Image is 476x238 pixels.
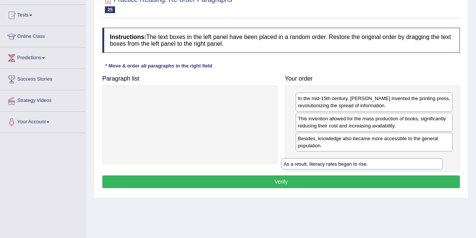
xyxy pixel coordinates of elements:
h4: Your order [285,75,460,82]
span: 25 [105,6,115,13]
b: Instructions: [110,34,146,40]
a: Success Stories [0,69,86,88]
h4: Paragraph list [102,75,277,82]
a: Tests [0,5,86,24]
button: Verify [102,175,460,188]
a: Strategy Videos [0,90,86,109]
a: Online Class [0,26,86,45]
a: Predictions [0,48,86,66]
h4: The text boxes in the left panel have been placed in a random order. Restore the original order b... [102,28,460,53]
div: This invention allowed for the mass production of books, significantly reducing their cost and in... [296,113,453,132]
a: Your Account [0,112,86,130]
div: * Move & order all paragraphs in the right field [102,62,215,69]
div: Besides, knowledge also became more accessible to the general population. [296,133,453,151]
div: As a result, literacy rates began to rise. [281,158,443,169]
div: In the mid-15th century, [PERSON_NAME] invented the printing press, revolutionizing the spread of... [296,93,453,111]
